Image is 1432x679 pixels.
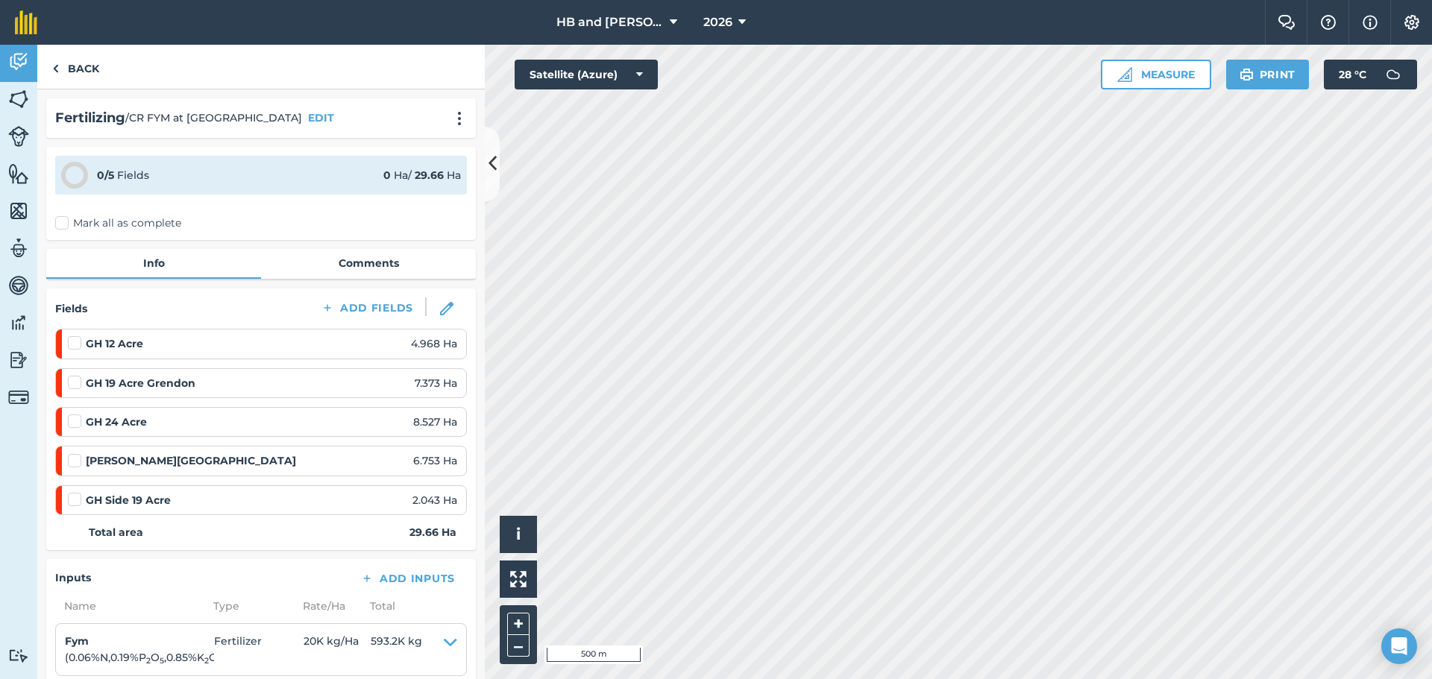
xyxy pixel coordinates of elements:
[8,51,29,73] img: svg+xml;base64,PD94bWwgdmVyc2lvbj0iMS4wIiBlbmNvZGluZz0idXRmLTgiPz4KPCEtLSBHZW5lcmF0b3I6IEFkb2JlIE...
[1226,60,1310,89] button: Print
[55,215,181,231] label: Mark all as complete
[1403,15,1421,30] img: A cog icon
[411,335,457,352] span: 4.968 Ha
[294,598,361,614] span: Rate/ Ha
[500,516,537,553] button: i
[55,569,91,586] h4: Inputs
[146,656,151,666] sub: 2
[65,649,214,666] p: ( 0.06 % N , 0.19 % P O , 0.85 % K O , 0.18 % MgO , 0.24 % SO )
[55,598,204,614] span: Name
[371,633,422,666] span: 593.2K kg
[413,414,457,430] span: 8.527 Ha
[204,598,294,614] span: Type
[507,635,530,657] button: –
[37,45,114,89] a: Back
[8,349,29,371] img: svg+xml;base64,PD94bWwgdmVyc2lvbj0iMS4wIiBlbmNvZGluZz0idXRmLTgiPz4KPCEtLSBHZW5lcmF0b3I6IEFkb2JlIE...
[8,237,29,259] img: svg+xml;base64,PD94bWwgdmVyc2lvbj0iMS4wIiBlbmNvZGluZz0idXRmLTgiPz4KPCEtLSBHZW5lcmF0b3I6IEFkb2JlIE...
[383,168,391,182] strong: 0
[703,13,732,31] span: 2026
[309,297,425,318] button: Add Fields
[86,452,296,469] strong: [PERSON_NAME][GEOGRAPHIC_DATA]
[1101,60,1211,89] button: Measure
[8,88,29,110] img: svg+xml;base64,PHN2ZyB4bWxucz0iaHR0cDovL3d3dy53My5vcmcvMjAwMC9zdmciIHdpZHRoPSI1NiIgaGVpZ2h0PSI2MC...
[1363,13,1378,31] img: svg+xml;base64,PHN2ZyB4bWxucz0iaHR0cDovL3d3dy53My5vcmcvMjAwMC9zdmciIHdpZHRoPSIxNyIgaGVpZ2h0PSIxNy...
[86,492,171,508] strong: GH Side 19 Acre
[1378,60,1408,89] img: svg+xml;base64,PD94bWwgdmVyc2lvbj0iMS4wIiBlbmNvZGluZz0idXRmLTgiPz4KPCEtLSBHZW5lcmF0b3I6IEFkb2JlIE...
[160,656,164,666] sub: 5
[89,524,143,540] strong: Total area
[515,60,658,89] button: Satellite (Azure)
[415,168,444,182] strong: 29.66
[52,60,59,78] img: svg+xml;base64,PHN2ZyB4bWxucz0iaHR0cDovL3d3dy53My5vcmcvMjAwMC9zdmciIHdpZHRoPSI5IiBoZWlnaHQ9IjI0Ii...
[8,387,29,408] img: svg+xml;base64,PD94bWwgdmVyc2lvbj0iMS4wIiBlbmNvZGluZz0idXRmLTgiPz4KPCEtLSBHZW5lcmF0b3I6IEFkb2JlIE...
[86,414,147,430] strong: GH 24 Acre
[8,648,29,663] img: svg+xml;base64,PD94bWwgdmVyc2lvbj0iMS4wIiBlbmNvZGluZz0idXRmLTgiPz4KPCEtLSBHZW5lcmF0b3I6IEFkb2JlIE...
[450,111,468,126] img: svg+xml;base64,PHN2ZyB4bWxucz0iaHR0cDovL3d3dy53My5vcmcvMjAwMC9zdmciIHdpZHRoPSIyMCIgaGVpZ2h0PSIyNC...
[1324,60,1417,89] button: 28 °C
[507,613,530,635] button: +
[65,633,457,666] summary: Fym(0.06%N,0.19%P2O5,0.85%K2O,0.18%MgO,0.24%SO)Fertilizer20K kg/Ha593.2K kg
[86,335,143,352] strong: GH 12 Acre
[413,452,457,469] span: 6.753 Ha
[55,107,125,129] h2: Fertilizing
[97,167,149,183] div: Fields
[1381,628,1417,664] div: Open Intercom Messenger
[65,633,214,649] h4: Fym
[415,375,457,391] span: 7.373 Ha
[214,633,304,666] span: Fertilizer
[8,312,29,334] img: svg+xml;base64,PD94bWwgdmVyc2lvbj0iMS4wIiBlbmNvZGluZz0idXRmLTgiPz4KPCEtLSBHZW5lcmF0b3I6IEFkb2JlIE...
[440,302,453,315] img: svg+xml;base64,PHN2ZyB3aWR0aD0iMTgiIGhlaWdodD0iMTgiIHZpZXdCb3g9IjAgMCAxOCAxOCIgZmlsbD0ibm9uZSIgeG...
[348,568,467,589] button: Add Inputs
[55,300,87,317] h4: Fields
[97,168,114,182] strong: 0 / 5
[409,524,456,540] strong: 29.66 Ha
[556,13,664,31] span: HB and [PERSON_NAME]
[86,375,195,391] strong: GH 19 Acre Grendon
[1117,67,1132,82] img: Ruler icon
[1319,15,1337,30] img: A question mark icon
[383,167,461,183] div: Ha / Ha
[304,633,371,666] span: 20K kg / Ha
[261,249,476,277] a: Comments
[8,274,29,297] img: svg+xml;base64,PD94bWwgdmVyc2lvbj0iMS4wIiBlbmNvZGluZz0idXRmLTgiPz4KPCEtLSBHZW5lcmF0b3I6IEFkb2JlIE...
[516,525,521,543] span: i
[46,249,261,277] a: Info
[1278,15,1296,30] img: Two speech bubbles overlapping with the left bubble in the forefront
[8,162,29,185] img: svg+xml;base64,PHN2ZyB4bWxucz0iaHR0cDovL3d3dy53My5vcmcvMjAwMC9zdmciIHdpZHRoPSI1NiIgaGVpZ2h0PSI2MC...
[412,492,457,508] span: 2.043 Ha
[8,200,29,222] img: svg+xml;base64,PHN2ZyB4bWxucz0iaHR0cDovL3d3dy53My5vcmcvMjAwMC9zdmciIHdpZHRoPSI1NiIgaGVpZ2h0PSI2MC...
[361,598,395,614] span: Total
[204,656,209,666] sub: 2
[1240,66,1254,83] img: svg+xml;base64,PHN2ZyB4bWxucz0iaHR0cDovL3d3dy53My5vcmcvMjAwMC9zdmciIHdpZHRoPSIxOSIgaGVpZ2h0PSIyNC...
[15,10,37,34] img: fieldmargin Logo
[510,571,527,587] img: Four arrows, one pointing top left, one top right, one bottom right and the last bottom left
[8,126,29,147] img: svg+xml;base64,PD94bWwgdmVyc2lvbj0iMS4wIiBlbmNvZGluZz0idXRmLTgiPz4KPCEtLSBHZW5lcmF0b3I6IEFkb2JlIE...
[308,110,334,126] button: EDIT
[1339,60,1366,89] span: 28 ° C
[125,110,302,126] span: / CR FYM at [GEOGRAPHIC_DATA]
